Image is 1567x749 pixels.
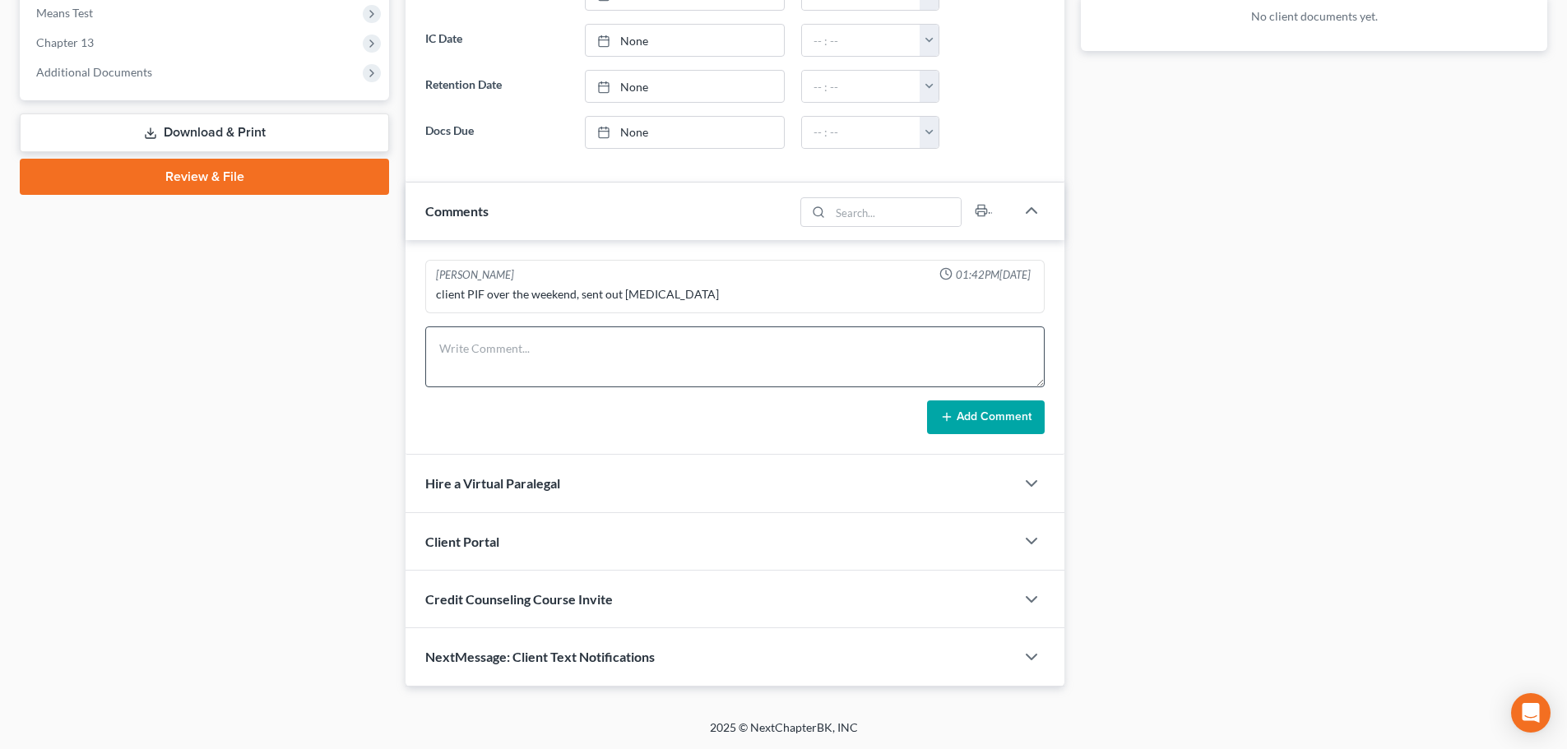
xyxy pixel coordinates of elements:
[20,159,389,195] a: Review & File
[436,267,514,283] div: [PERSON_NAME]
[417,116,576,149] label: Docs Due
[927,400,1045,435] button: Add Comment
[436,286,1034,303] div: client PIF over the weekend, sent out [MEDICAL_DATA]
[425,649,655,664] span: NextMessage: Client Text Notifications
[36,65,152,79] span: Additional Documents
[417,24,576,57] label: IC Date
[425,534,499,549] span: Client Portal
[425,475,560,491] span: Hire a Virtual Paralegal
[1094,8,1534,25] p: No client documents yet.
[1511,693,1551,733] div: Open Intercom Messenger
[425,203,489,219] span: Comments
[36,35,94,49] span: Chapter 13
[802,117,920,148] input: -- : --
[802,25,920,56] input: -- : --
[36,6,93,20] span: Means Test
[425,591,613,607] span: Credit Counseling Course Invite
[20,113,389,152] a: Download & Print
[802,71,920,102] input: -- : --
[417,70,576,103] label: Retention Date
[315,719,1253,749] div: 2025 © NextChapterBK, INC
[831,198,962,226] input: Search...
[586,117,784,148] a: None
[956,267,1031,283] span: 01:42PM[DATE]
[586,25,784,56] a: None
[586,71,784,102] a: None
